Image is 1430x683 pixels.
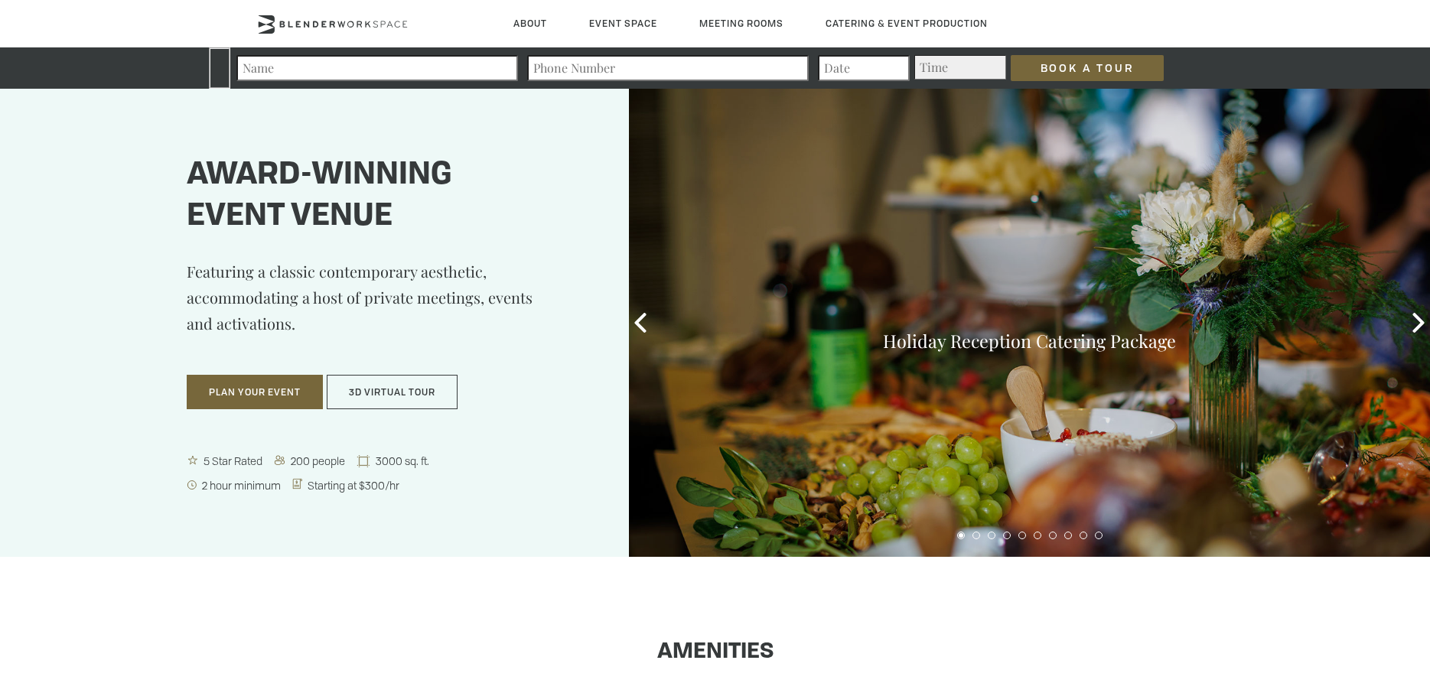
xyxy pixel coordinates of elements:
[818,55,910,81] input: Date
[236,55,518,81] input: Name
[187,259,552,359] p: Featuring a classic contemporary aesthetic, accommodating a host of private meetings, events and ...
[256,640,1174,665] h1: Amenities
[305,478,404,493] span: Starting at $300/hr
[527,55,809,81] input: Phone Number
[327,375,458,410] button: 3D Virtual Tour
[187,155,552,238] h1: Award-winning event venue
[373,454,434,468] span: 3000 sq. ft.
[199,478,285,493] span: 2 hour minimum
[883,329,1176,353] a: Holiday Reception Catering Package
[288,454,350,468] span: 200 people
[1011,55,1164,81] input: Book a Tour
[187,375,323,410] button: Plan Your Event
[200,454,267,468] span: 5 Star Rated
